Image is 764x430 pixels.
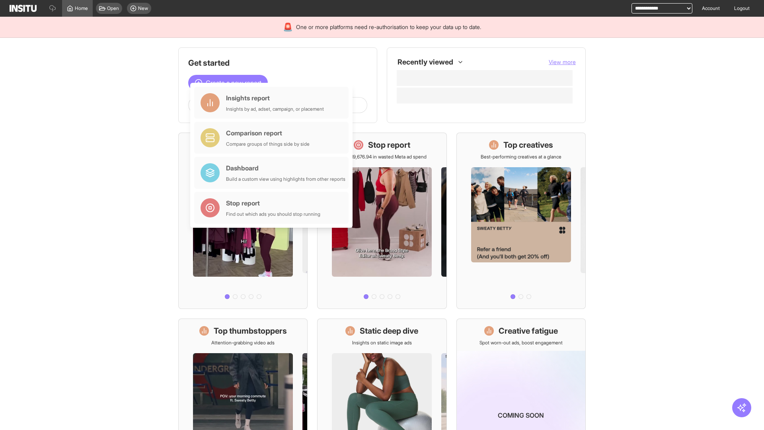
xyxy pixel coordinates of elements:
span: View more [549,59,576,65]
div: Stop report [226,198,320,208]
div: Insights report [226,93,324,103]
div: Insights by ad, adset, campaign, or placement [226,106,324,112]
div: Build a custom view using highlights from other reports [226,176,345,182]
img: Logo [10,5,37,12]
a: What's live nowSee all active ads instantly [178,133,308,309]
div: Compare groups of things side by side [226,141,310,147]
h1: Stop report [368,139,410,150]
span: Create a new report [206,78,261,88]
span: Open [107,5,119,12]
h1: Top thumbstoppers [214,325,287,336]
div: Dashboard [226,163,345,173]
div: Comparison report [226,128,310,138]
a: Top creativesBest-performing creatives at a glance [456,133,586,309]
a: Stop reportSave £19,676.94 in wasted Meta ad spend [317,133,446,309]
p: Insights on static image ads [352,340,412,346]
div: 🚨 [283,21,293,33]
button: Create a new report [188,75,268,91]
button: View more [549,58,576,66]
h1: Get started [188,57,367,68]
h1: Top creatives [503,139,553,150]
p: Best-performing creatives at a glance [481,154,561,160]
p: Attention-grabbing video ads [211,340,275,346]
span: One or more platforms need re-authorisation to keep your data up to date. [296,23,481,31]
span: New [138,5,148,12]
p: Save £19,676.94 in wasted Meta ad spend [337,154,427,160]
span: Home [75,5,88,12]
h1: Static deep dive [360,325,418,336]
div: Find out which ads you should stop running [226,211,320,217]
